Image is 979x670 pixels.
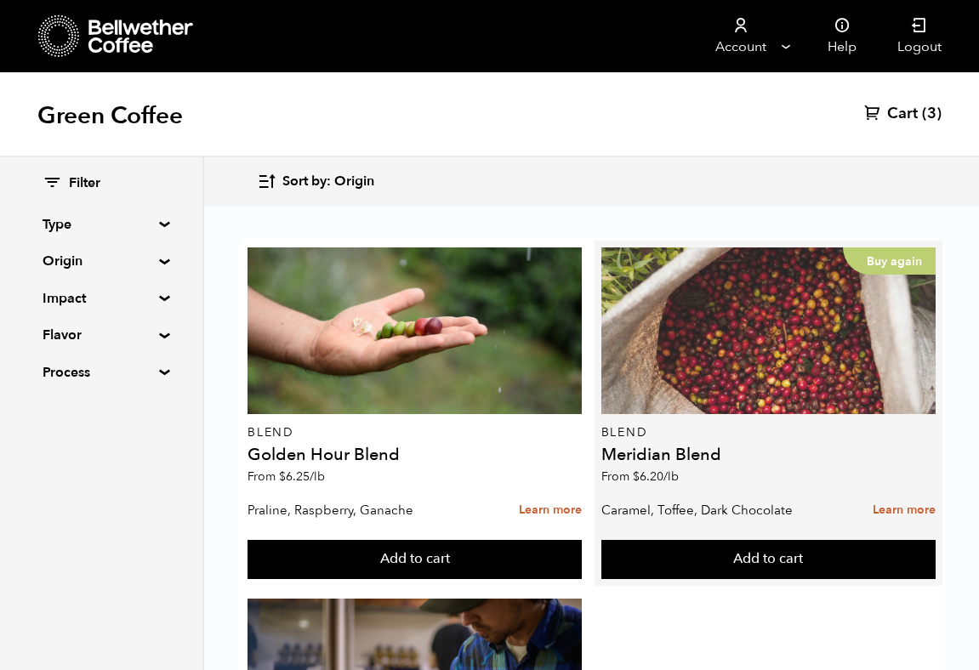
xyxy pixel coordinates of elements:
[601,540,936,579] button: Add to cart
[519,492,582,529] a: Learn more
[663,468,679,485] span: /lb
[922,104,942,124] span: (3)
[633,468,679,485] bdi: 6.20
[43,251,160,271] summary: Origin
[43,325,160,345] summary: Flavor
[69,174,100,193] span: Filter
[279,468,325,485] bdi: 6.25
[279,468,286,485] span: $
[37,100,183,131] h1: Green Coffee
[248,497,448,523] p: Praline, Raspberry, Ganache
[601,468,679,485] span: From
[43,288,160,309] summary: Impact
[601,497,802,523] p: Caramel, Toffee, Dark Chocolate
[248,427,582,439] p: Blend
[310,468,325,485] span: /lb
[248,468,325,485] span: From
[601,247,936,414] a: Buy again
[873,492,936,529] a: Learn more
[633,468,640,485] span: $
[843,247,936,275] p: Buy again
[601,427,936,439] p: Blend
[282,173,374,191] span: Sort by: Origin
[864,104,942,124] a: Cart (3)
[257,162,374,202] button: Sort by: Origin
[248,446,582,463] h4: Golden Hour Blend
[601,446,936,463] h4: Meridian Blend
[43,362,160,383] summary: Process
[887,104,918,124] span: Cart
[248,540,582,579] button: Add to cart
[43,214,160,235] summary: Type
